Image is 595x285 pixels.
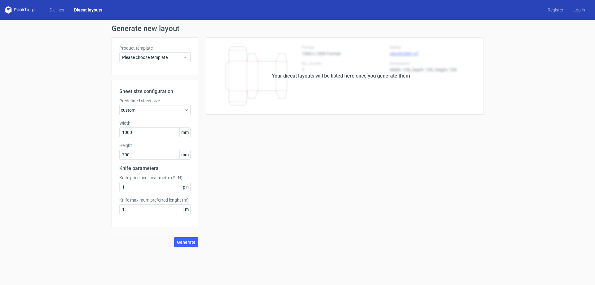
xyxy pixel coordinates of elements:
[119,98,191,104] label: Predefined sheet size
[119,120,191,126] label: Width
[119,142,191,149] label: Height
[112,25,483,32] h1: Generate new layout
[119,127,191,137] input: custom
[119,150,191,160] input: custom
[543,7,568,13] a: Register
[119,175,191,181] label: Knife price per linear metre (PLN)
[122,54,183,60] span: Please choose template
[119,197,191,203] label: Knife maximum preferred lenght (m)
[174,237,198,247] button: Generate
[69,7,107,13] a: Diecut layouts
[183,205,190,214] span: m
[568,7,590,13] a: Log in
[179,150,190,159] span: mm
[119,105,191,115] div: custom
[119,165,191,172] h2: Knife parameters
[177,240,196,244] span: Generate
[119,45,191,51] label: Product template
[119,88,191,95] h2: Sheet size configuration
[181,182,190,192] span: pln
[45,7,69,13] a: Dielines
[179,128,190,137] span: mm
[272,72,410,80] div: Your diecut layouts will be listed here once you generate them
